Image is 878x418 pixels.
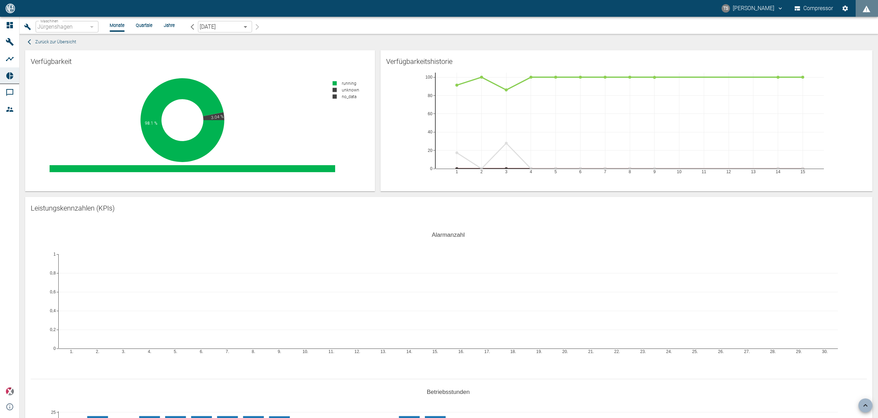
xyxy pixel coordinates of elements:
button: Compressor [793,2,835,15]
span: Maschinen [40,19,58,23]
button: timo.streitbuerger@arcanum-energy.de [721,2,784,15]
button: Zurück zur Übersicht [25,37,78,47]
div: Leistungskennzahlen (KPIs) [31,203,867,214]
button: arrow-back [186,21,198,32]
button: Einstellungen [839,2,851,15]
div: [DATE] [198,21,252,32]
div: Jürgenshagen [36,21,98,32]
div: TS [722,4,730,13]
div: Verfügbarkeitshistorie [386,56,867,67]
span: Zurück zur Übersicht [35,38,76,46]
li: Monate [110,22,125,29]
li: Quartale [136,22,153,29]
div: Verfügbarkeit [31,56,369,67]
img: Xplore Logo [6,387,14,396]
li: Jahre [164,22,175,29]
button: scroll back to top [858,398,872,412]
img: logo [5,3,16,13]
